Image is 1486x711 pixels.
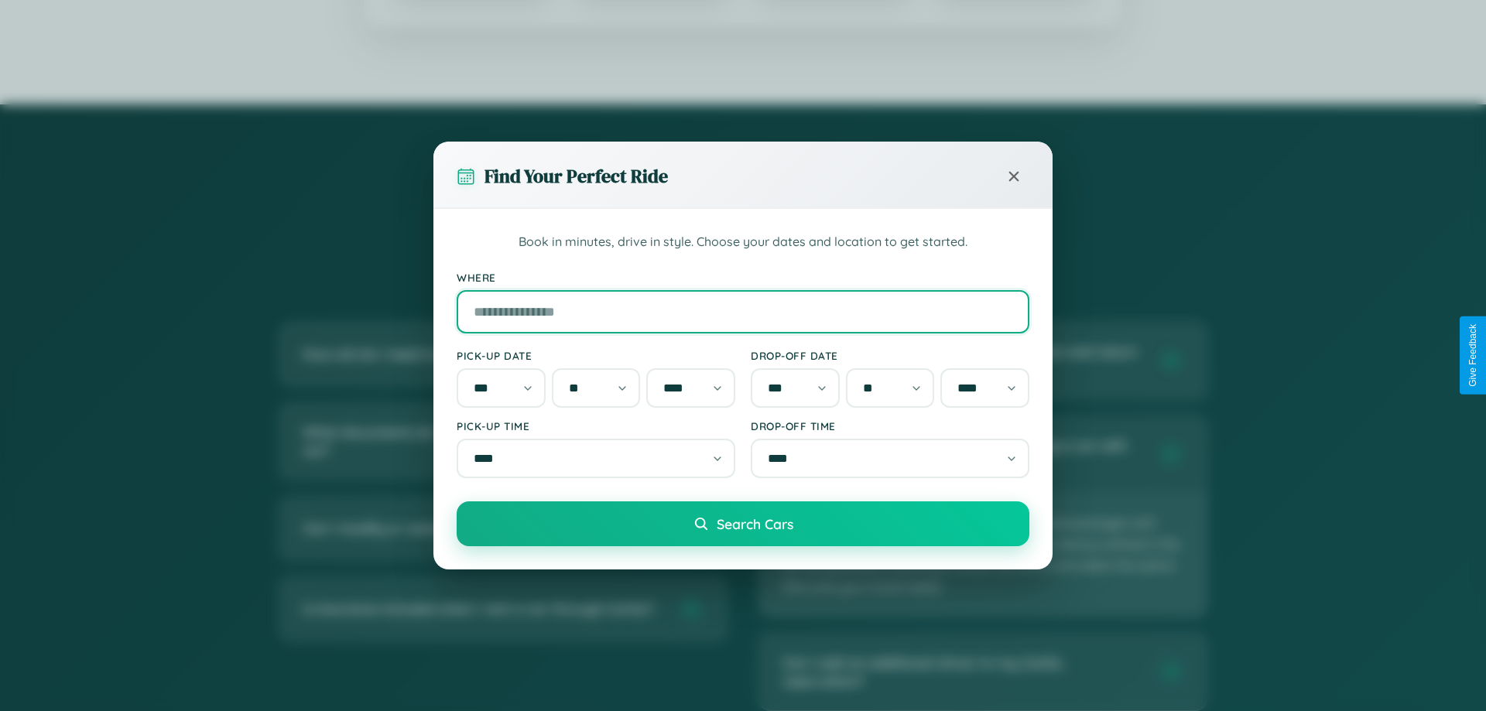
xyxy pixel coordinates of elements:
p: Book in minutes, drive in style. Choose your dates and location to get started. [457,232,1029,252]
button: Search Cars [457,501,1029,546]
label: Drop-off Time [751,419,1029,432]
h3: Find Your Perfect Ride [484,163,668,189]
span: Search Cars [717,515,793,532]
label: Pick-up Time [457,419,735,432]
label: Drop-off Date [751,349,1029,362]
label: Where [457,271,1029,284]
label: Pick-up Date [457,349,735,362]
